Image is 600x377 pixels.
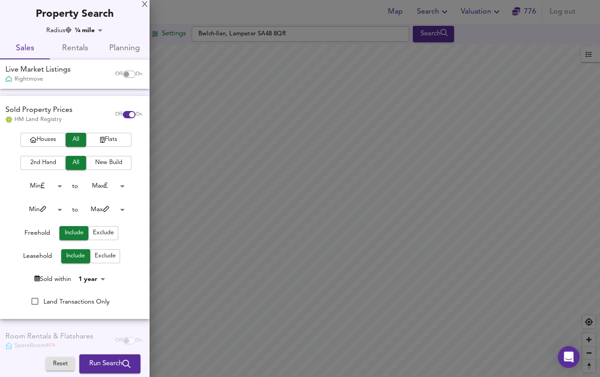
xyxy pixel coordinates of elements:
div: Min [15,179,65,193]
button: Run Search [79,354,140,373]
button: Houses [20,133,66,147]
button: New Build [86,156,131,170]
span: Off [115,111,123,118]
div: X [142,2,148,8]
span: Flats [91,135,127,145]
button: Exclude [88,226,118,240]
span: Include [64,228,84,238]
div: Min [15,203,65,217]
div: Max [78,179,128,193]
button: Include [61,249,90,263]
img: Rightmove [5,76,12,83]
div: Open Intercom Messenger [558,346,580,368]
span: On [135,111,142,118]
div: Live Market Listings [5,65,71,75]
div: to [72,205,78,214]
span: Reset [50,359,70,369]
span: On [135,71,142,78]
div: Leasehold [23,251,52,263]
button: 2nd Hand [20,156,66,170]
button: Reset [46,357,75,371]
span: Off [115,71,123,78]
div: Rightmove [5,75,71,83]
span: 2nd Hand [25,158,61,168]
span: Land Transactions Only [44,299,110,305]
div: 1 year [76,275,108,284]
img: Land Registry [5,116,12,123]
span: Planning [105,42,144,56]
span: All [70,158,82,168]
span: Exclude [93,228,114,238]
div: to [72,182,78,191]
div: HM Land Registry [5,116,73,124]
button: Include [59,226,88,240]
div: Freehold [24,228,50,240]
div: Sold Property Prices [5,105,73,116]
button: All [66,156,86,170]
span: Exclude [95,251,116,261]
span: Houses [25,135,61,145]
button: Exclude [90,249,120,263]
div: ¼ mile [72,26,106,35]
div: Radius [46,26,72,35]
button: All [66,133,86,147]
span: New Build [91,158,127,168]
div: Sold within [34,275,71,284]
span: Sales [5,42,44,56]
span: Rentals [55,42,94,56]
span: Include [66,251,86,261]
span: Run Search [89,358,131,370]
button: Flats [86,133,131,147]
span: All [70,135,82,145]
div: Max [78,203,128,217]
